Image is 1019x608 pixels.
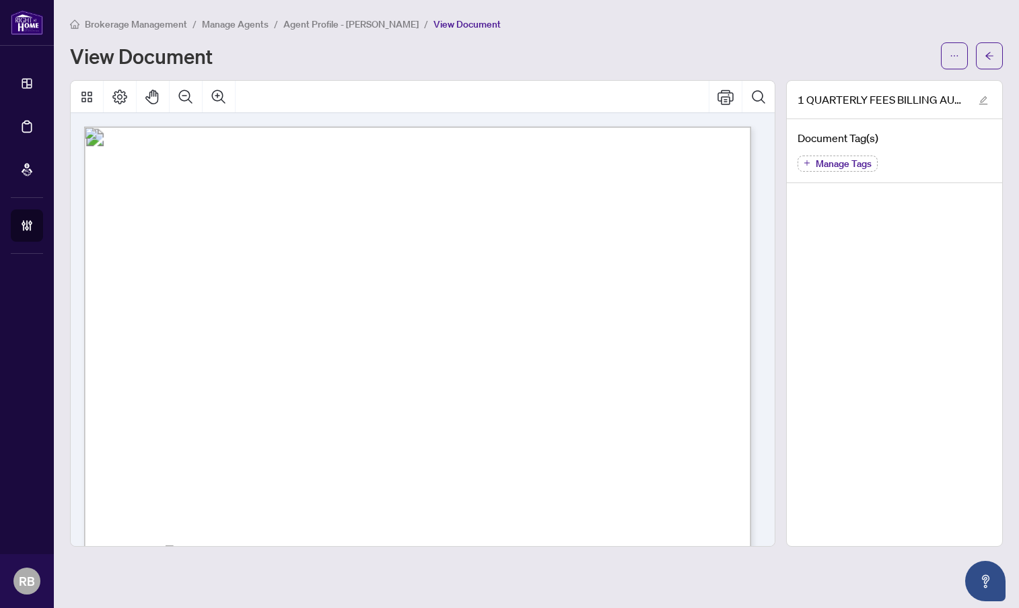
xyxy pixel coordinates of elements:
[985,51,994,61] span: arrow-left
[283,18,419,30] span: Agent Profile - [PERSON_NAME]
[965,561,1006,601] button: Open asap
[85,18,187,30] span: Brokerage Management
[816,159,872,168] span: Manage Tags
[19,572,35,590] span: RB
[798,92,966,108] span: 1 QUARTERLY FEES BILLING AUTHORIZATION.PDF
[70,45,213,67] h1: View Document
[274,16,278,32] li: /
[70,20,79,29] span: home
[202,18,269,30] span: Manage Agents
[192,16,197,32] li: /
[798,156,878,172] button: Manage Tags
[433,18,501,30] span: View Document
[804,160,810,166] span: plus
[798,130,991,146] h4: Document Tag(s)
[424,16,428,32] li: /
[950,51,959,61] span: ellipsis
[979,96,988,105] span: edit
[11,10,43,35] img: logo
